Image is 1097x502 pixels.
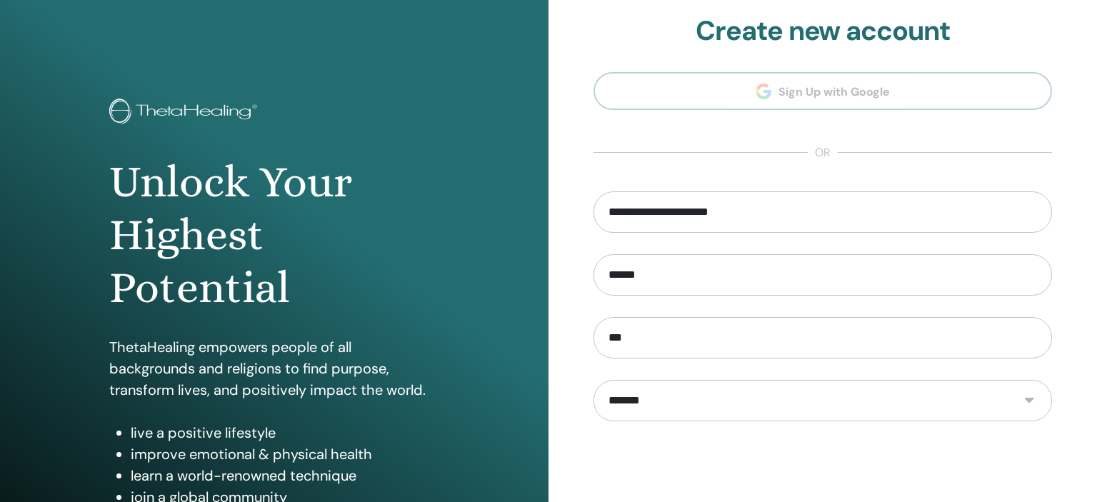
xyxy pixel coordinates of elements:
[131,443,439,465] li: improve emotional & physical health
[593,15,1052,48] h2: Create new account
[109,336,439,401] p: ThetaHealing empowers people of all backgrounds and religions to find purpose, transform lives, a...
[714,443,931,498] iframe: reCAPTCHA
[109,156,439,315] h1: Unlock Your Highest Potential
[808,144,838,161] span: or
[131,465,439,486] li: learn a world-renowned technique
[131,422,439,443] li: live a positive lifestyle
